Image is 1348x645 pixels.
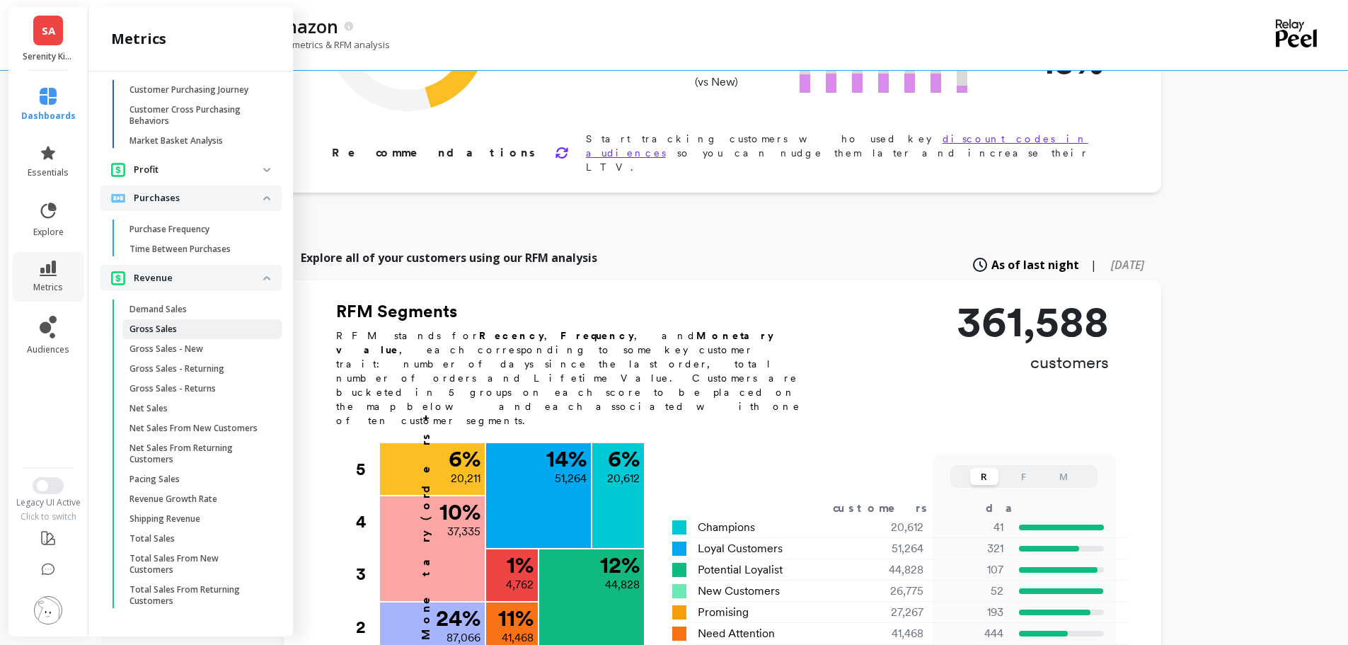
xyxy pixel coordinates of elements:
[129,513,200,525] p: Shipping Revenue
[436,607,480,629] p: 24 %
[129,343,203,355] p: Gross Sales - New
[479,330,544,341] b: Recency
[839,519,940,536] div: 20,612
[451,470,480,487] p: 20,211
[698,519,755,536] span: Champions
[33,227,64,238] span: explore
[833,500,947,517] div: customers
[332,144,538,161] p: Recommendations
[263,196,270,200] img: down caret icon
[134,271,263,285] p: Revenue
[546,447,587,470] p: 14 %
[1090,256,1097,273] span: |
[7,511,90,523] div: Click to switch
[111,270,125,285] img: navigation item icon
[263,276,270,280] img: down caret icon
[33,282,63,293] span: metrics
[129,224,209,235] p: Purchase Frequency
[129,84,248,96] p: Customer Purchasing Journey
[970,468,998,485] button: R
[129,443,265,465] p: Net Sales From Returning Customers
[1010,468,1038,485] button: F
[941,519,1003,536] p: 41
[129,104,265,127] p: Customer Cross Purchasing Behaviors
[129,363,224,375] p: Gross Sales - Returning
[839,604,940,621] div: 27,267
[129,383,216,394] p: Gross Sales - Returns
[129,553,265,576] p: Total Sales From New Customers
[506,576,534,593] p: 4,762
[129,423,258,434] p: Net Sales From New Customers
[129,304,187,315] p: Demand Sales
[957,351,1109,374] p: customers
[356,548,379,600] div: 3
[336,300,817,323] h2: RFM Segments
[34,596,62,624] img: profile picture
[129,135,223,147] p: Market Basket Analysis
[698,604,749,621] span: Promising
[650,57,783,91] p: Returning orders weekly (vs New)
[586,132,1116,174] p: Start tracking customers who used key so you can nudge them later and increase their LTV.
[560,330,634,341] b: Frequency
[134,191,263,205] p: Purchases
[301,249,597,266] p: Explore all of your customers using our RFM analysis
[27,344,69,355] span: audiences
[1111,257,1144,273] span: [DATE]
[111,162,125,177] img: navigation item icon
[839,561,940,578] div: 44,828
[698,540,783,557] span: Loyal Customers
[449,447,480,470] p: 6 %
[698,625,775,642] span: Need Attention
[555,470,587,487] p: 51,264
[7,497,90,508] div: Legacy UI Active
[42,23,55,39] span: SA
[839,583,940,600] div: 26,775
[605,576,640,593] p: 44,828
[21,110,76,122] span: dashboards
[111,194,125,202] img: navigation item icon
[600,554,640,576] p: 12 %
[698,561,783,578] span: Potential Loyalist
[941,604,1003,621] p: 193
[356,443,379,496] div: 5
[263,168,270,172] img: down caret icon
[607,470,640,487] p: 20,612
[941,625,1003,642] p: 444
[111,29,166,49] h2: metrics
[129,403,168,414] p: Net Sales
[941,561,1003,578] p: 107
[698,583,780,600] span: New Customers
[134,163,263,177] p: Profit
[129,533,175,544] p: Total Sales
[941,583,1003,600] p: 52
[957,300,1109,343] p: 361,588
[23,51,74,62] p: Serenity Kids - Amazon
[336,329,817,428] p: RFM stands for , , and , each corresponding to some key customer trait: number of days since the ...
[991,256,1079,273] span: As of last night
[129,474,180,485] p: Pacing Sales
[356,496,379,548] div: 4
[941,540,1003,557] p: 321
[1049,468,1078,485] button: M
[608,447,640,470] p: 6 %
[28,167,69,178] span: essentials
[439,501,480,523] p: 10 %
[839,625,940,642] div: 41,468
[498,607,534,629] p: 11 %
[129,244,231,255] p: Time Between Purchases
[33,477,64,494] button: Switch to New UI
[986,500,1044,517] div: days
[129,493,217,505] p: Revenue Growth Rate
[129,584,265,607] p: Total Sales From Returning Customers
[507,554,534,576] p: 1 %
[839,540,940,557] div: 51,264
[447,523,480,540] p: 37,335
[129,324,177,335] p: Gross Sales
